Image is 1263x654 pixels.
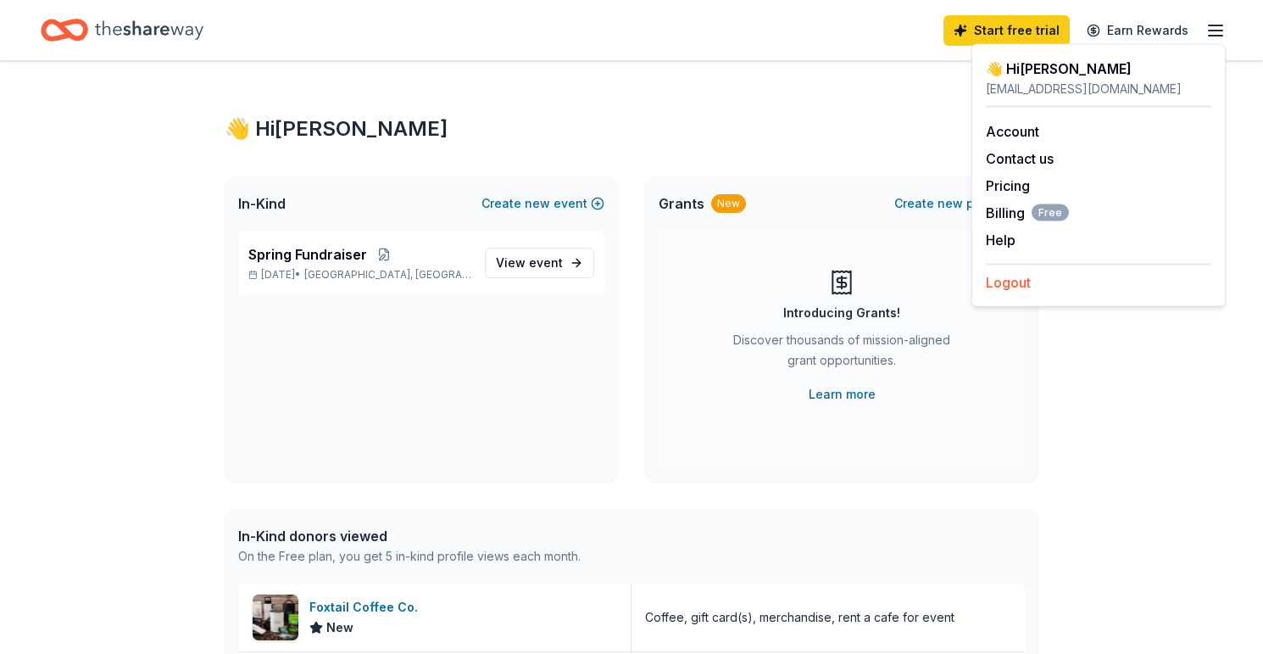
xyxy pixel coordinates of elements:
[41,10,203,50] a: Home
[986,177,1030,194] a: Pricing
[986,203,1069,223] button: BillingFree
[1077,15,1199,46] a: Earn Rewards
[943,15,1070,46] a: Start free trial
[1032,204,1069,221] span: Free
[986,123,1039,140] a: Account
[986,272,1031,293] button: Logout
[986,59,1211,79] div: 👋 Hi [PERSON_NAME]
[986,148,1054,169] button: Contact us
[986,203,1069,223] span: Billing
[986,79,1211,99] div: [EMAIL_ADDRESS][DOMAIN_NAME]
[986,230,1015,250] button: Help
